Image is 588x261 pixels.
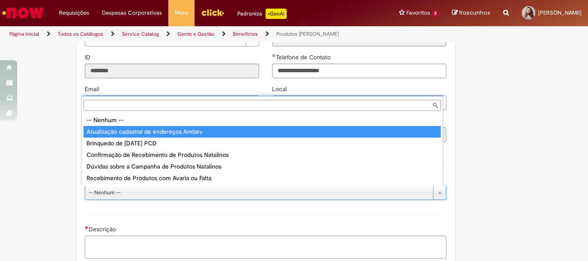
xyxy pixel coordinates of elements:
div: Dúvidas sobre a Campanha de Produtos Natalinos [84,161,441,172]
ul: Tipo de solicitação [82,113,443,186]
div: Atualização cadastral de endereços Ambev [84,126,441,138]
div: Recebimento de Produtos com Avaria ou Falta [84,172,441,184]
div: -- Nenhum -- [84,114,441,126]
div: Confirmação de Recebimento de Produtos Natalinos [84,149,441,161]
div: Brinquedo de [DATE] PCD [84,138,441,149]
